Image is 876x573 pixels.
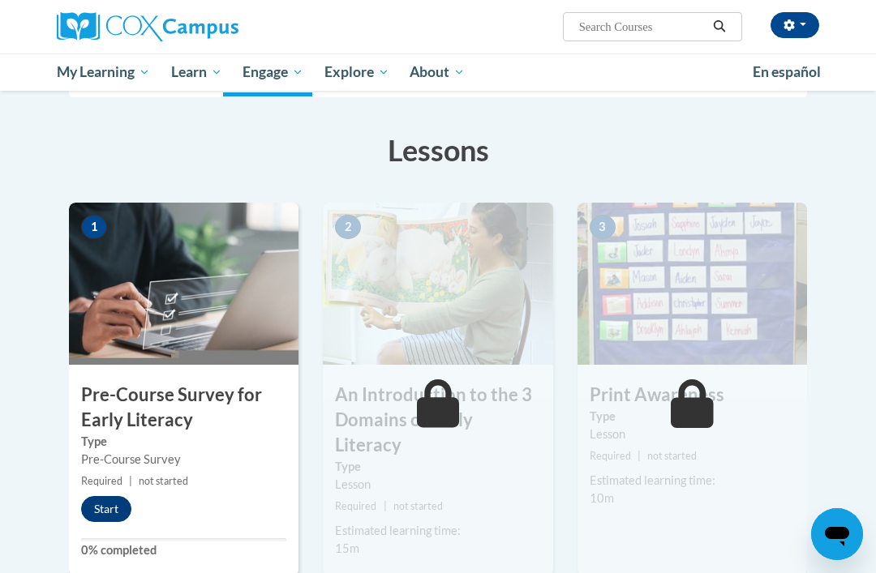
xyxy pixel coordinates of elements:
[171,62,222,82] span: Learn
[46,53,161,91] a: My Learning
[400,53,476,91] a: About
[410,62,465,82] span: About
[578,17,707,36] input: Search Courses
[590,491,614,505] span: 10m
[578,203,807,365] img: Course Image
[811,508,863,560] iframe: Button to launch messaging window
[384,500,387,512] span: |
[57,12,294,41] a: Cox Campus
[590,408,795,425] label: Type
[590,450,631,462] span: Required
[578,383,807,408] h3: Print Awareness
[590,472,795,490] div: Estimated learning time:
[81,541,286,559] label: 0% completed
[69,383,298,433] h3: Pre-Course Survey for Early Literacy
[161,53,233,91] a: Learn
[314,53,400,91] a: Explore
[335,215,361,239] span: 2
[57,12,238,41] img: Cox Campus
[335,522,540,540] div: Estimated learning time:
[590,425,795,443] div: Lesson
[232,53,314,91] a: Engage
[590,215,616,239] span: 3
[638,450,641,462] span: |
[81,496,131,522] button: Start
[335,541,359,555] span: 15m
[323,203,552,365] img: Course Image
[69,203,298,365] img: Course Image
[753,63,821,80] span: En español
[81,215,107,239] span: 1
[324,62,389,82] span: Explore
[742,55,831,89] a: En español
[69,130,807,170] h3: Lessons
[771,12,819,38] button: Account Settings
[81,433,286,451] label: Type
[335,458,540,476] label: Type
[323,383,552,457] h3: An Introduction to the 3 Domains of Early Literacy
[393,500,443,512] span: not started
[707,17,732,36] button: Search
[45,53,831,91] div: Main menu
[81,451,286,468] div: Pre-Course Survey
[129,475,132,487] span: |
[335,500,376,512] span: Required
[243,62,303,82] span: Engage
[335,476,540,494] div: Lesson
[81,475,122,487] span: Required
[57,62,150,82] span: My Learning
[139,475,188,487] span: not started
[647,450,697,462] span: not started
